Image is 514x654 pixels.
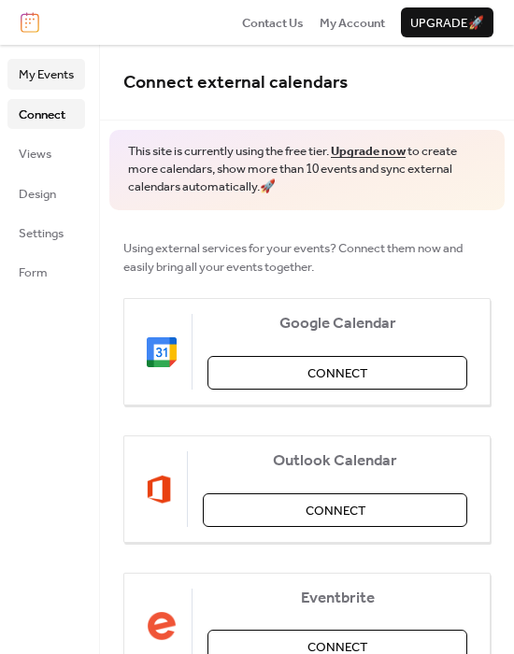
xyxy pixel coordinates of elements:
[123,239,491,277] span: Using external services for your events? Connect them now and easily bring all your events together.
[331,139,406,163] a: Upgrade now
[19,185,56,204] span: Design
[147,611,177,641] img: eventbrite
[7,138,85,168] a: Views
[21,12,39,33] img: logo
[19,106,65,124] span: Connect
[242,14,304,33] span: Contact Us
[7,257,85,287] a: Form
[7,218,85,248] a: Settings
[203,452,467,471] span: Outlook Calendar
[306,502,365,520] span: Connect
[320,14,385,33] span: My Account
[7,178,85,208] a: Design
[207,356,467,390] button: Connect
[410,14,484,33] span: Upgrade 🚀
[19,65,74,84] span: My Events
[242,13,304,32] a: Contact Us
[7,99,85,129] a: Connect
[7,59,85,89] a: My Events
[207,590,467,608] span: Eventbrite
[123,65,348,100] span: Connect external calendars
[147,337,177,367] img: google
[128,143,486,196] span: This site is currently using the free tier. to create more calendars, show more than 10 events an...
[307,364,367,383] span: Connect
[203,493,467,527] button: Connect
[147,475,172,505] img: outlook
[19,263,48,282] span: Form
[19,224,64,243] span: Settings
[320,13,385,32] a: My Account
[207,315,467,334] span: Google Calendar
[19,145,51,163] span: Views
[401,7,493,37] button: Upgrade🚀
